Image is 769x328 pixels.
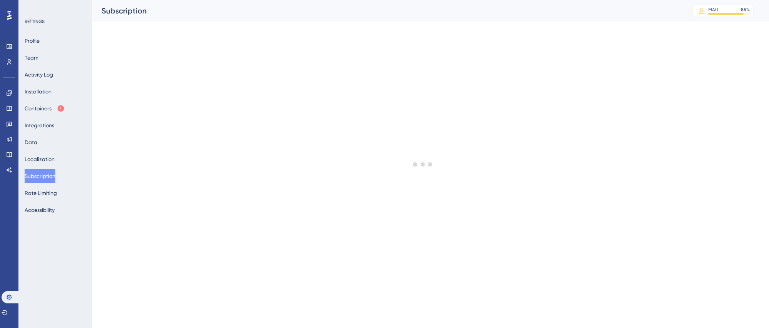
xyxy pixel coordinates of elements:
button: Subscription [25,169,55,183]
button: Profile [25,34,40,48]
div: MAU [708,7,718,13]
button: Rate Limiting [25,186,57,200]
button: Data [25,135,37,149]
div: SETTINGS [25,18,87,25]
div: 85 % [741,7,750,13]
button: Localization [25,152,55,166]
button: Containers [25,102,65,115]
button: Integrations [25,118,54,132]
button: Team [25,51,38,65]
button: Installation [25,85,52,98]
div: Subscription [102,5,673,16]
button: Activity Log [25,68,53,82]
button: Accessibility [25,203,55,217]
